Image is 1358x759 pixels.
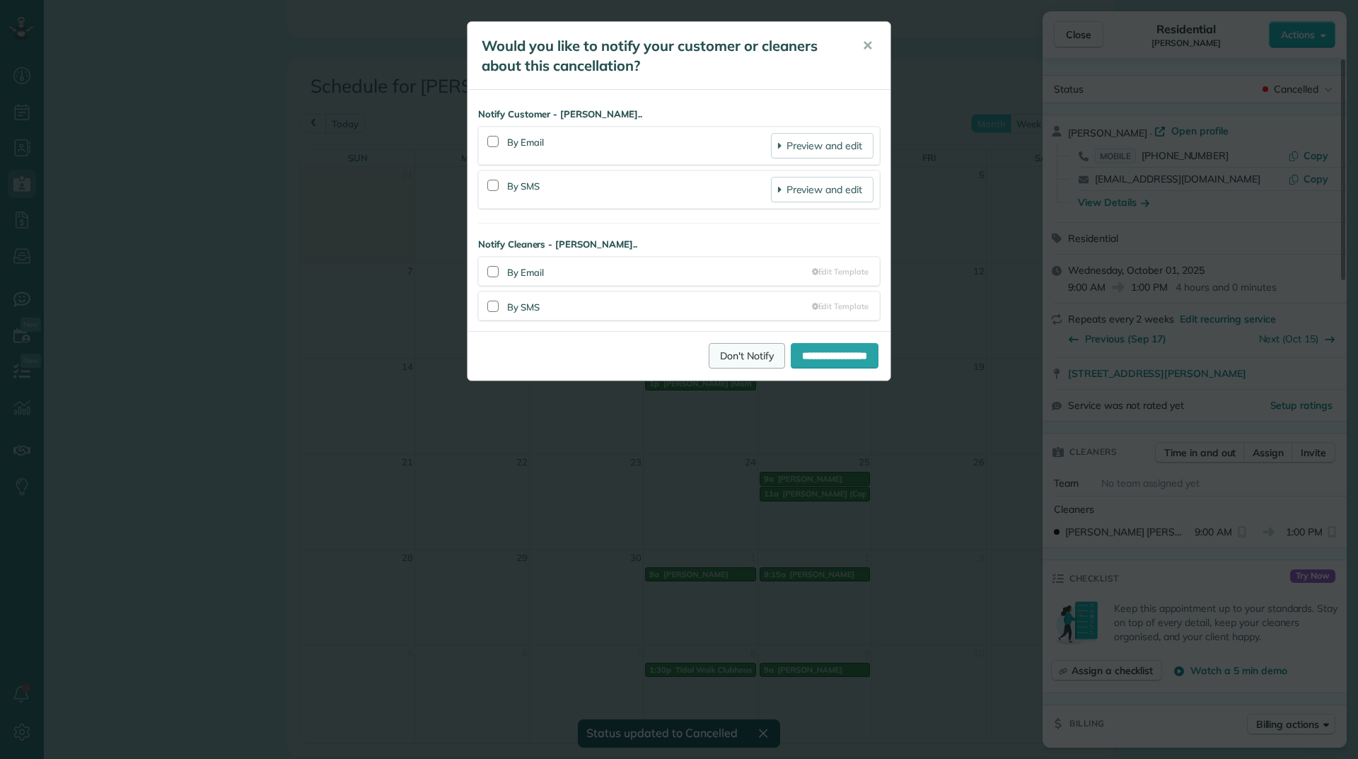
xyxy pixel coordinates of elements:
div: By Email [507,263,812,279]
h5: Would you like to notify your customer or cleaners about this cancellation? [482,36,842,76]
a: Edit Template [812,266,869,277]
span: ✕ [862,37,873,54]
a: Don't Notify [709,343,785,369]
a: Preview and edit [771,133,874,158]
div: By SMS [507,298,812,314]
a: Edit Template [812,301,869,312]
div: By SMS [507,177,771,202]
strong: Notify Cleaners - [PERSON_NAME].. [478,238,880,251]
div: By Email [507,133,771,158]
a: Preview and edit [771,177,874,202]
strong: Notify Customer - [PERSON_NAME].. [478,108,880,121]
